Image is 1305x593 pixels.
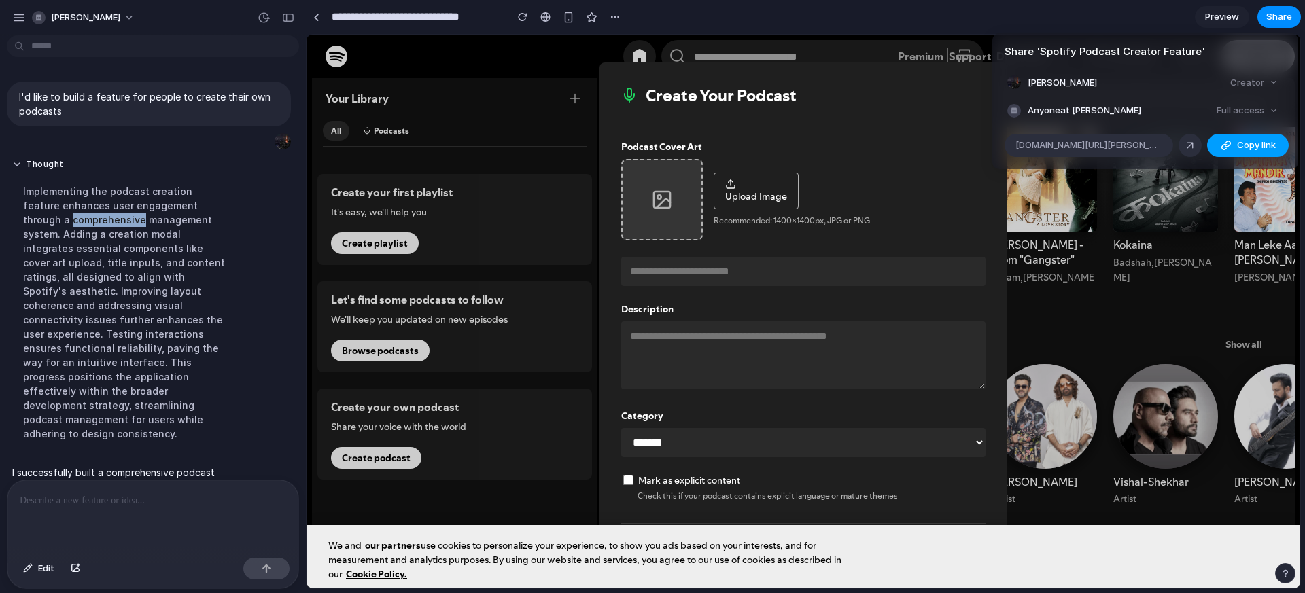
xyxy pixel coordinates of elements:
[407,138,492,175] button: Upload Image
[317,440,328,451] input: Mark as explicit content
[315,268,679,281] label: Description
[1237,139,1276,152] span: Copy link
[331,455,679,467] p: Check this if your podcast contains explicit language or mature themes
[315,439,679,452] label: Mark as explicit content
[58,504,114,518] a: our partners
[1207,134,1289,157] button: Copy link
[315,374,679,388] label: Category
[339,50,490,72] h2: Create Your Podcast
[1015,139,1162,152] span: [DOMAIN_NAME][URL][PERSON_NAME]
[1005,134,1173,157] div: [DOMAIN_NAME][URL][PERSON_NAME]
[419,155,481,168] span: Upload Image
[39,533,101,546] a: Cookie Policy.
[315,105,679,119] label: Podcast Cover Art
[1005,44,1286,60] h4: Share ' Spotify Podcast Creator Feature '
[1028,76,1097,90] span: [PERSON_NAME]
[407,180,563,192] p: Recommended: 1400x1400px, JPG or PNG
[1028,104,1141,118] span: Anyone at [PERSON_NAME]
[22,504,546,547] div: We and use cookies to personalize your experience, to show you ads based on your interests, and f...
